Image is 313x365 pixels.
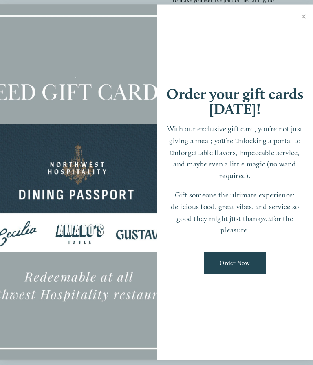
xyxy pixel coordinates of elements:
a: Close [296,6,312,29]
h1: Order your gift cards [DATE]! [165,86,305,117]
a: Order Now [204,252,265,274]
em: you [261,214,272,223]
p: With our exclusive gift card, you’re not just giving a meal; you’re unlocking a portal to unforge... [165,123,305,182]
p: Gift someone the ultimate experience: delicious food, great vibes, and service so good they might... [165,189,305,236]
